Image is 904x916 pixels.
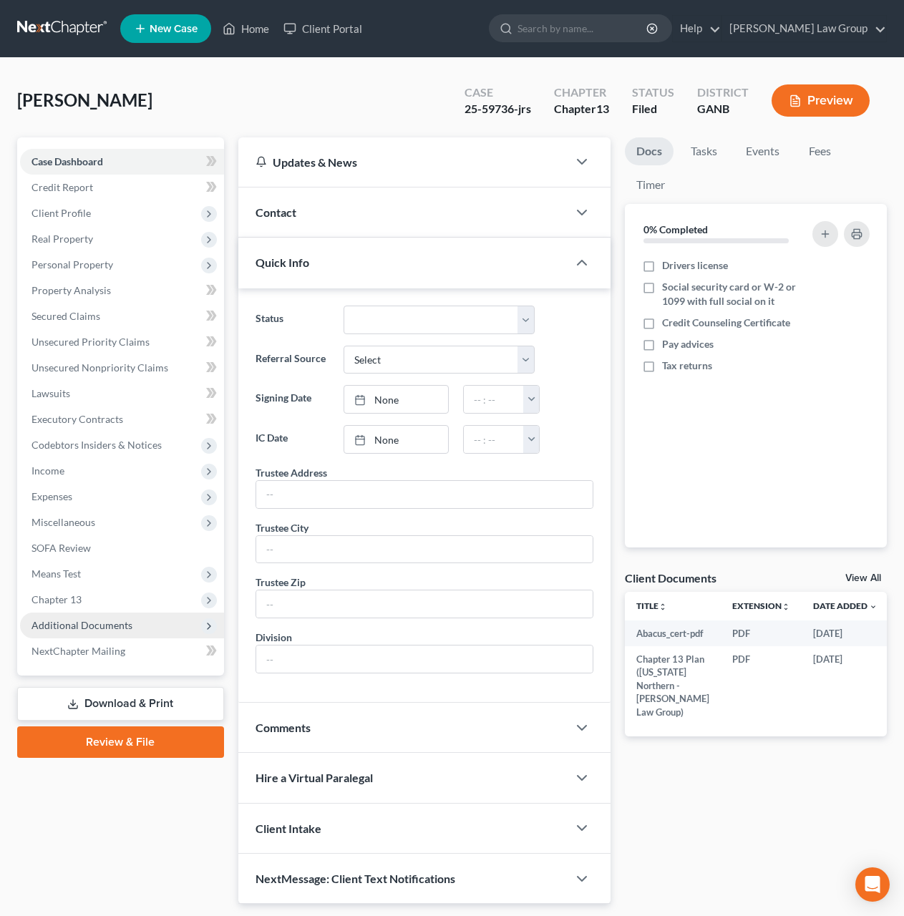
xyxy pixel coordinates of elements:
[256,520,308,535] div: Trustee City
[625,137,674,165] a: Docs
[722,16,886,42] a: [PERSON_NAME] Law Group
[625,171,676,199] a: Timer
[256,872,455,885] span: NextMessage: Client Text Notifications
[845,573,881,583] a: View All
[662,258,728,273] span: Drivers license
[276,16,369,42] a: Client Portal
[465,101,531,117] div: 25-59736-jrs
[31,387,70,399] span: Lawsuits
[248,385,336,414] label: Signing Date
[31,207,91,219] span: Client Profile
[734,137,791,165] a: Events
[215,16,276,42] a: Home
[256,630,292,645] div: Division
[248,306,336,334] label: Status
[797,137,842,165] a: Fees
[256,771,373,784] span: Hire a Virtual Paralegal
[662,316,790,330] span: Credit Counseling Certificate
[697,84,749,101] div: District
[344,386,449,413] a: None
[20,381,224,406] a: Lawsuits
[20,355,224,381] a: Unsecured Nonpriority Claims
[855,867,890,902] div: Open Intercom Messenger
[256,590,593,618] input: --
[31,233,93,245] span: Real Property
[662,359,712,373] span: Tax returns
[31,567,81,580] span: Means Test
[20,406,224,432] a: Executory Contracts
[31,361,168,374] span: Unsecured Nonpriority Claims
[673,16,721,42] a: Help
[721,646,802,725] td: PDF
[632,84,674,101] div: Status
[31,155,103,167] span: Case Dashboard
[782,603,790,611] i: unfold_more
[625,570,716,585] div: Client Documents
[20,535,224,561] a: SOFA Review
[679,137,729,165] a: Tasks
[150,24,198,34] span: New Case
[344,426,449,453] a: None
[697,101,749,117] div: GANB
[256,536,593,563] input: --
[464,386,524,413] input: -- : --
[248,425,336,454] label: IC Date
[31,413,123,425] span: Executory Contracts
[20,303,224,329] a: Secured Claims
[31,619,132,631] span: Additional Documents
[869,603,878,611] i: expand_more
[17,89,152,110] span: [PERSON_NAME]
[465,84,531,101] div: Case
[20,278,224,303] a: Property Analysis
[20,175,224,200] a: Credit Report
[732,600,790,611] a: Extensionunfold_more
[31,490,72,502] span: Expenses
[658,603,667,611] i: unfold_more
[632,101,674,117] div: Filed
[20,638,224,664] a: NextChapter Mailing
[31,258,113,271] span: Personal Property
[17,687,224,721] a: Download & Print
[517,15,648,42] input: Search by name...
[31,439,162,451] span: Codebtors Insiders & Notices
[31,645,125,657] span: NextChapter Mailing
[662,337,714,351] span: Pay advices
[20,329,224,355] a: Unsecured Priority Claims
[721,620,802,646] td: PDF
[802,646,889,725] td: [DATE]
[31,593,82,605] span: Chapter 13
[625,620,721,646] td: Abacus_cert-pdf
[248,346,336,374] label: Referral Source
[802,620,889,646] td: [DATE]
[554,101,609,117] div: Chapter
[31,542,91,554] span: SOFA Review
[256,575,306,590] div: Trustee Zip
[636,600,667,611] a: Titleunfold_more
[256,465,327,480] div: Trustee Address
[554,84,609,101] div: Chapter
[256,721,311,734] span: Comments
[17,726,224,758] a: Review & File
[772,84,870,117] button: Preview
[813,600,878,611] a: Date Added expand_more
[596,102,609,115] span: 13
[256,255,309,269] span: Quick Info
[256,822,321,835] span: Client Intake
[256,205,296,219] span: Contact
[256,481,593,508] input: --
[20,149,224,175] a: Case Dashboard
[31,464,64,477] span: Income
[256,645,593,673] input: --
[31,336,150,348] span: Unsecured Priority Claims
[31,516,95,528] span: Miscellaneous
[643,223,708,235] strong: 0% Completed
[256,155,550,170] div: Updates & News
[31,181,93,193] span: Credit Report
[31,284,111,296] span: Property Analysis
[662,280,809,308] span: Social security card or W-2 or 1099 with full social on it
[625,646,721,725] td: Chapter 13 Plan ([US_STATE] Northern - [PERSON_NAME] Law Group)
[464,426,524,453] input: -- : --
[31,310,100,322] span: Secured Claims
